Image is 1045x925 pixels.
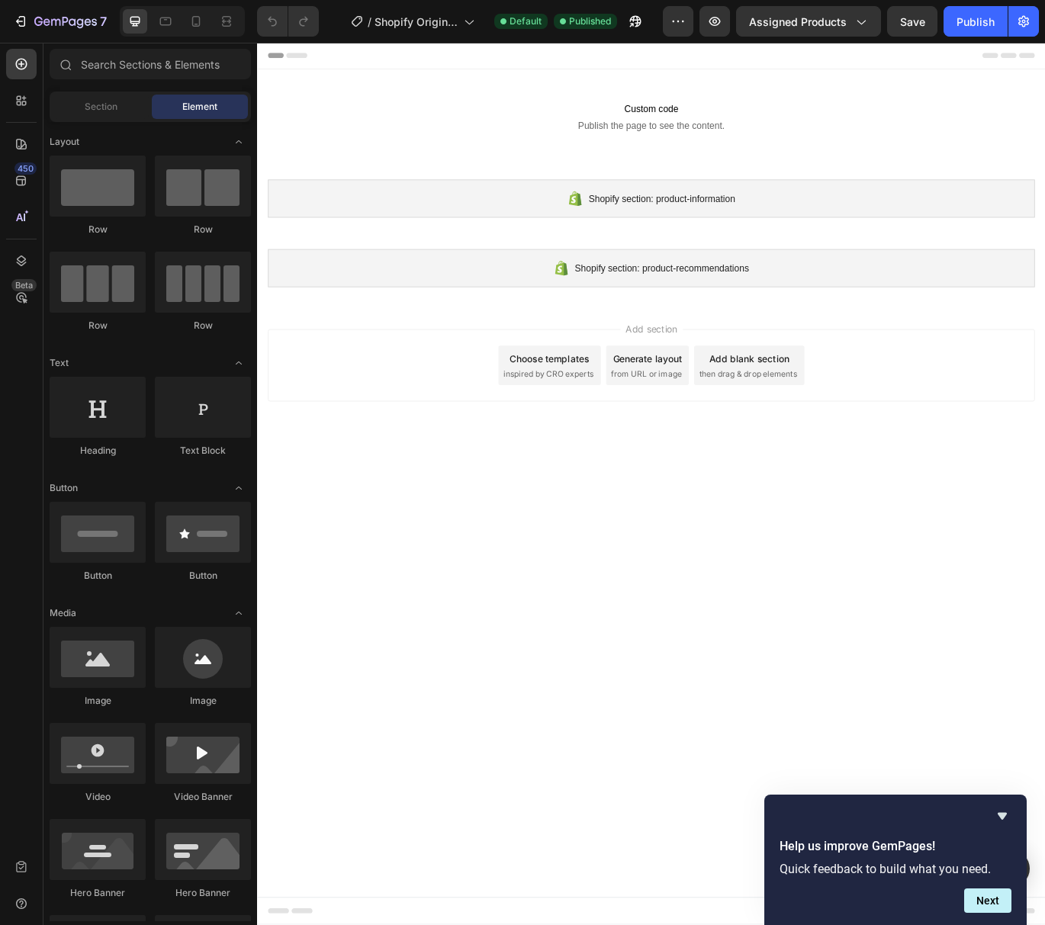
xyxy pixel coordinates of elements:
[50,49,251,79] input: Search Sections & Elements
[957,14,995,30] div: Publish
[227,351,251,375] span: Toggle open
[780,862,1011,876] p: Quick feedback to build what you need.
[780,837,1011,856] h2: Help us improve GemPages!
[155,444,251,458] div: Text Block
[50,790,146,804] div: Video
[375,14,458,30] span: Shopify Original Product Template
[780,807,1011,913] div: Help us improve GemPages!
[411,378,493,392] span: from URL or image
[50,569,146,583] div: Button
[50,319,146,332] div: Row
[944,6,1008,37] button: Publish
[569,14,611,28] span: Published
[11,279,37,291] div: Beta
[227,476,251,500] span: Toggle open
[257,43,1045,925] iframe: Design area
[155,694,251,708] div: Image
[993,807,1011,825] button: Hide survey
[50,223,146,236] div: Row
[736,6,881,37] button: Assigned Products
[100,12,107,31] p: 7
[368,253,571,271] span: Shopify section: product-recommendations
[384,172,555,191] span: Shopify section: product-information
[257,6,319,37] div: Undo/Redo
[510,14,542,28] span: Default
[964,888,1011,913] button: Next question
[227,130,251,154] span: Toggle open
[294,359,386,375] div: Choose templates
[182,100,217,114] span: Element
[286,378,391,392] span: inspired by CRO experts
[50,481,78,495] span: Button
[227,601,251,625] span: Toggle open
[50,444,146,458] div: Heading
[14,162,37,175] div: 450
[50,886,146,900] div: Hero Banner
[413,359,494,375] div: Generate layout
[155,223,251,236] div: Row
[513,378,627,392] span: then drag & drop elements
[155,569,251,583] div: Button
[368,14,371,30] span: /
[525,359,618,375] div: Add blank section
[887,6,937,37] button: Save
[155,790,251,804] div: Video Banner
[50,135,79,149] span: Layout
[749,14,847,30] span: Assigned Products
[422,325,494,341] span: Add section
[900,15,925,28] span: Save
[155,319,251,332] div: Row
[6,6,114,37] button: 7
[50,606,76,620] span: Media
[155,886,251,900] div: Hero Banner
[50,694,146,708] div: Image
[85,100,117,114] span: Section
[50,356,69,370] span: Text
